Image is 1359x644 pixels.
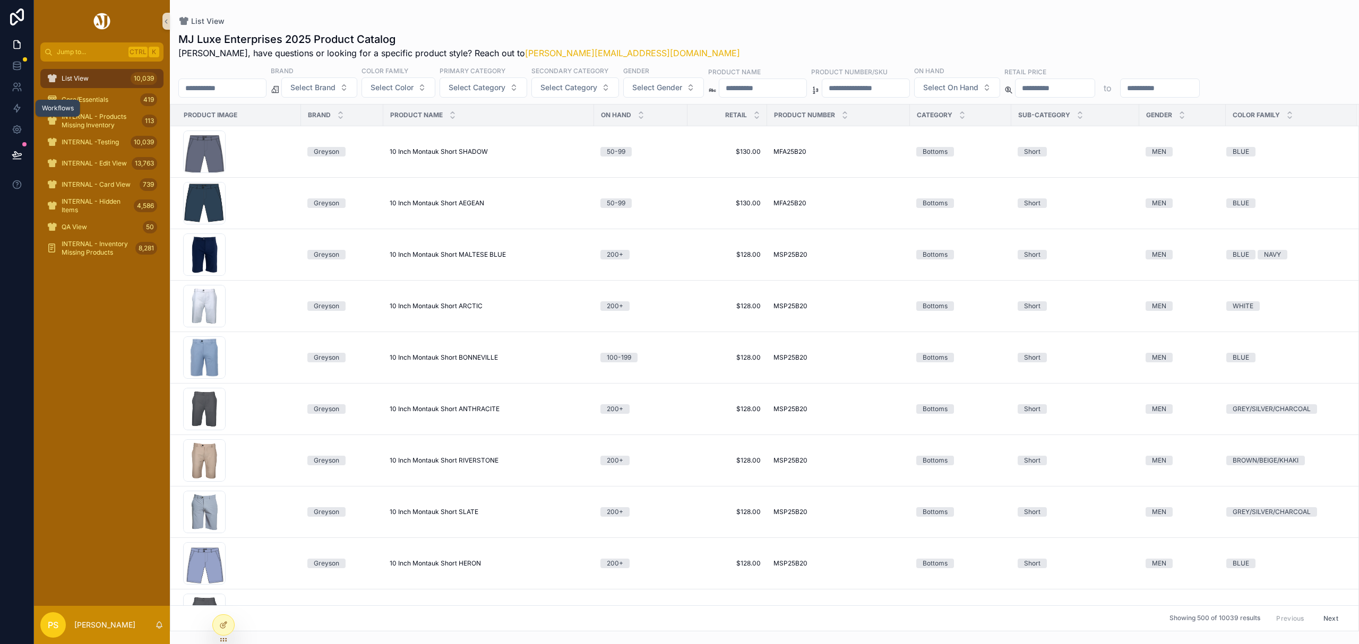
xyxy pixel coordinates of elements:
[694,456,761,465] a: $128.00
[923,353,948,362] div: Bottoms
[40,42,164,62] button: Jump to...CtrlK
[74,620,135,630] p: [PERSON_NAME]
[1226,198,1345,208] a: BLUE
[773,508,807,516] span: MSP25B20
[128,47,148,57] span: Ctrl
[1233,507,1311,517] div: GREY/SILVER/CHARCOAL
[1146,456,1219,465] a: MEN
[390,199,484,207] span: 10 Inch Montauk Short AEGEAN
[390,250,506,259] span: 10 Inch Montauk Short MALTESE BLUE
[1018,301,1133,311] a: Short
[40,154,164,173] a: INTERNAL - Edit View13,763
[184,111,237,119] span: Product Image
[314,456,339,465] div: Greyson
[1024,353,1040,362] div: Short
[390,456,588,465] a: 10 Inch Montauk Short RIVERSTONE
[1169,614,1260,623] span: Showing 500 of 10039 results
[923,198,948,208] div: Bottoms
[1233,353,1249,362] div: BLUE
[390,508,588,516] a: 10 Inch Montauk Short SLATE
[923,301,948,311] div: Bottoms
[600,404,681,414] a: 200+
[314,559,339,568] div: Greyson
[774,111,835,119] span: Product Number
[1264,250,1281,259] div: NAVY
[307,198,377,208] a: Greyson
[62,240,131,257] span: INTERNAL - Inventory Missing Products
[600,250,681,259] a: 200+
[134,199,157,212] div: 4,586
[314,404,339,414] div: Greyson
[916,198,1005,208] a: Bottoms
[62,197,130,214] span: INTERNAL - Hidden Items
[694,302,761,310] a: $128.00
[916,301,1005,311] a: Bottoms
[773,559,807,568] span: MSP25B20
[40,133,164,152] a: INTERNAL -Testing10,039
[694,147,761,156] span: $130.00
[694,405,761,413] a: $128.00
[773,456,807,465] span: MSP25B20
[916,559,1005,568] a: Bottoms
[40,175,164,194] a: INTERNAL - Card View739
[390,250,588,259] a: 10 Inch Montauk Short MALTESE BLUE
[307,507,377,517] a: Greyson
[1226,456,1345,465] a: BROWN/BEIGE/KHAKI
[314,147,339,156] div: Greyson
[1316,610,1346,626] button: Next
[1226,404,1345,414] a: GREY/SILVER/CHARCOAL
[390,199,588,207] a: 10 Inch Montauk Short AEGEAN
[390,508,478,516] span: 10 Inch Montauk Short SLATE
[40,217,164,237] a: QA View50
[773,147,806,156] span: MFA25B20
[390,353,498,362] span: 10 Inch Montauk Short BONNEVILLE
[290,82,336,93] span: Select Brand
[916,147,1005,156] a: Bottoms
[600,147,681,156] a: 50-99
[811,67,888,76] label: Product Number/SKU
[531,77,619,98] button: Select Button
[773,353,807,362] span: MSP25B20
[916,456,1005,465] a: Bottoms
[600,198,681,208] a: 50-99
[1018,250,1133,259] a: Short
[62,159,127,168] span: INTERNAL - Edit View
[178,47,740,59] span: [PERSON_NAME], have questions or looking for a specific product style? Reach out to
[140,178,157,191] div: 739
[1233,301,1253,311] div: WHITE
[1024,198,1040,208] div: Short
[1146,559,1219,568] a: MEN
[1018,404,1133,414] a: Short
[694,508,761,516] a: $128.00
[1152,404,1166,414] div: MEN
[607,456,623,465] div: 200+
[1024,147,1040,156] div: Short
[917,111,952,119] span: Category
[40,196,164,215] a: INTERNAL - Hidden Items4,586
[1024,404,1040,414] div: Short
[607,353,631,362] div: 100-199
[62,223,87,231] span: QA View
[916,404,1005,414] a: Bottoms
[92,13,112,30] img: App logo
[773,456,904,465] a: MSP25B20
[1018,198,1133,208] a: Short
[607,198,625,208] div: 50-99
[42,104,74,112] div: Workflows
[773,250,904,259] a: MSP25B20
[607,147,625,156] div: 50-99
[57,48,124,56] span: Jump to...
[1146,147,1219,156] a: MEN
[694,353,761,362] a: $128.00
[307,456,377,465] a: Greyson
[1226,507,1345,517] a: GREY/SILVER/CHARCOAL
[131,72,157,85] div: 10,039
[1018,353,1133,362] a: Short
[140,93,157,106] div: 419
[1233,250,1249,259] div: BLUE
[390,302,588,310] a: 10 Inch Montauk Short ARCTIC
[440,77,527,98] button: Select Button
